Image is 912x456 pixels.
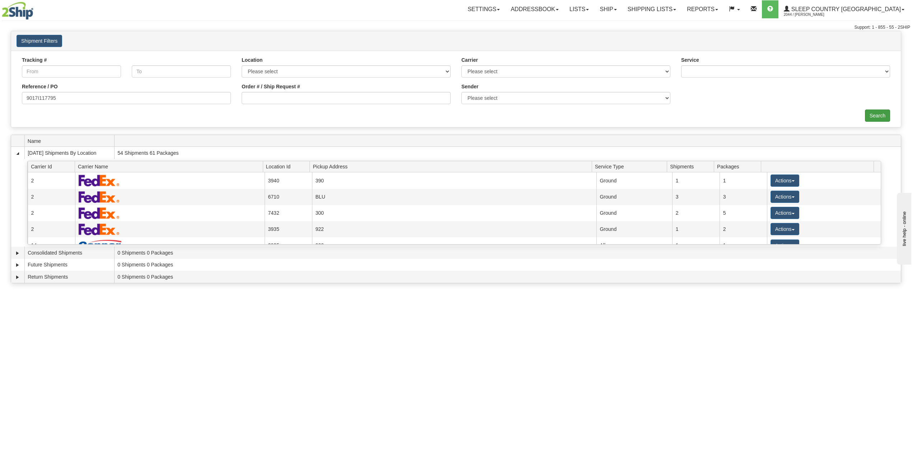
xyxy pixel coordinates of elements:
a: Sleep Country [GEOGRAPHIC_DATA] 2044 / [PERSON_NAME] [778,0,910,18]
td: 300 [312,205,596,221]
td: 1 [720,237,767,253]
label: Order # / Ship Request # [242,83,300,90]
label: Service [681,56,699,64]
a: Collapse [14,150,21,157]
td: [DATE] Shipments By Location [24,147,114,159]
td: 3 [720,189,767,205]
img: FedEx Express® [79,223,120,235]
a: Expand [14,274,21,281]
a: Settings [462,0,505,18]
span: Carrier Id [31,161,75,172]
img: logo2044.jpg [2,2,33,20]
button: Actions [771,239,799,252]
a: Shipping lists [622,0,681,18]
a: Expand [14,250,21,257]
td: 14 [28,237,75,253]
img: FedEx Express® [79,175,120,186]
td: 3935 [265,221,312,237]
a: Reports [681,0,723,18]
div: Support: 1 - 855 - 55 - 2SHIP [2,24,910,31]
td: 7432 [265,205,312,221]
td: Ground [596,205,672,221]
span: Name [28,135,114,146]
td: 2 [28,205,75,221]
label: Sender [461,83,478,90]
td: 2 [28,221,75,237]
a: Ship [594,0,622,18]
span: 2044 / [PERSON_NAME] [784,11,838,18]
button: Actions [771,191,799,203]
span: Sleep Country [GEOGRAPHIC_DATA] [790,6,901,12]
span: Carrier Name [78,161,263,172]
td: 2 [28,172,75,189]
input: From [22,65,121,78]
td: 922 [312,221,596,237]
td: All [596,237,672,253]
span: Pickup Address [313,161,592,172]
td: 2 [672,205,720,221]
td: 6710 [265,189,312,205]
td: 3935 [265,237,312,253]
td: 1 [672,172,720,189]
td: 1 [720,172,767,189]
iframe: chat widget [895,191,911,265]
span: Location Id [266,161,310,172]
td: Ground [596,172,672,189]
td: 390 [312,172,596,189]
td: Ground [596,221,672,237]
img: Canpar [79,240,122,251]
td: Return Shipments [24,271,114,283]
td: 922 [312,237,596,253]
a: Lists [564,0,594,18]
button: Shipment Filters [17,35,62,47]
td: 2 [720,221,767,237]
button: Actions [771,223,799,235]
td: 5 [720,205,767,221]
td: Ground [596,189,672,205]
a: Expand [14,261,21,269]
td: BLU [312,189,596,205]
td: Future Shipments [24,259,114,271]
div: live help - online [5,6,66,11]
label: Location [242,56,262,64]
label: Carrier [461,56,478,64]
td: 1 [672,221,720,237]
a: Addressbook [505,0,564,18]
span: Service Type [595,161,667,172]
td: 0 Shipments 0 Packages [114,247,901,259]
label: Reference / PO [22,83,58,90]
button: Actions [771,207,799,219]
td: 0 Shipments 0 Packages [114,271,901,283]
td: 2 [28,189,75,205]
td: 3940 [265,172,312,189]
input: Search [865,110,890,122]
td: 3 [672,189,720,205]
td: 0 Shipments 0 Packages [114,259,901,271]
label: Tracking # [22,56,47,64]
img: FedEx Express® [79,191,120,203]
td: Consolidated Shipments [24,247,114,259]
td: 54 Shipments 61 Packages [114,147,901,159]
td: 1 [672,237,720,253]
img: FedEx Express® [79,207,120,219]
span: Shipments [670,161,714,172]
button: Actions [771,175,799,187]
span: Packages [717,161,761,172]
input: To [132,65,231,78]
